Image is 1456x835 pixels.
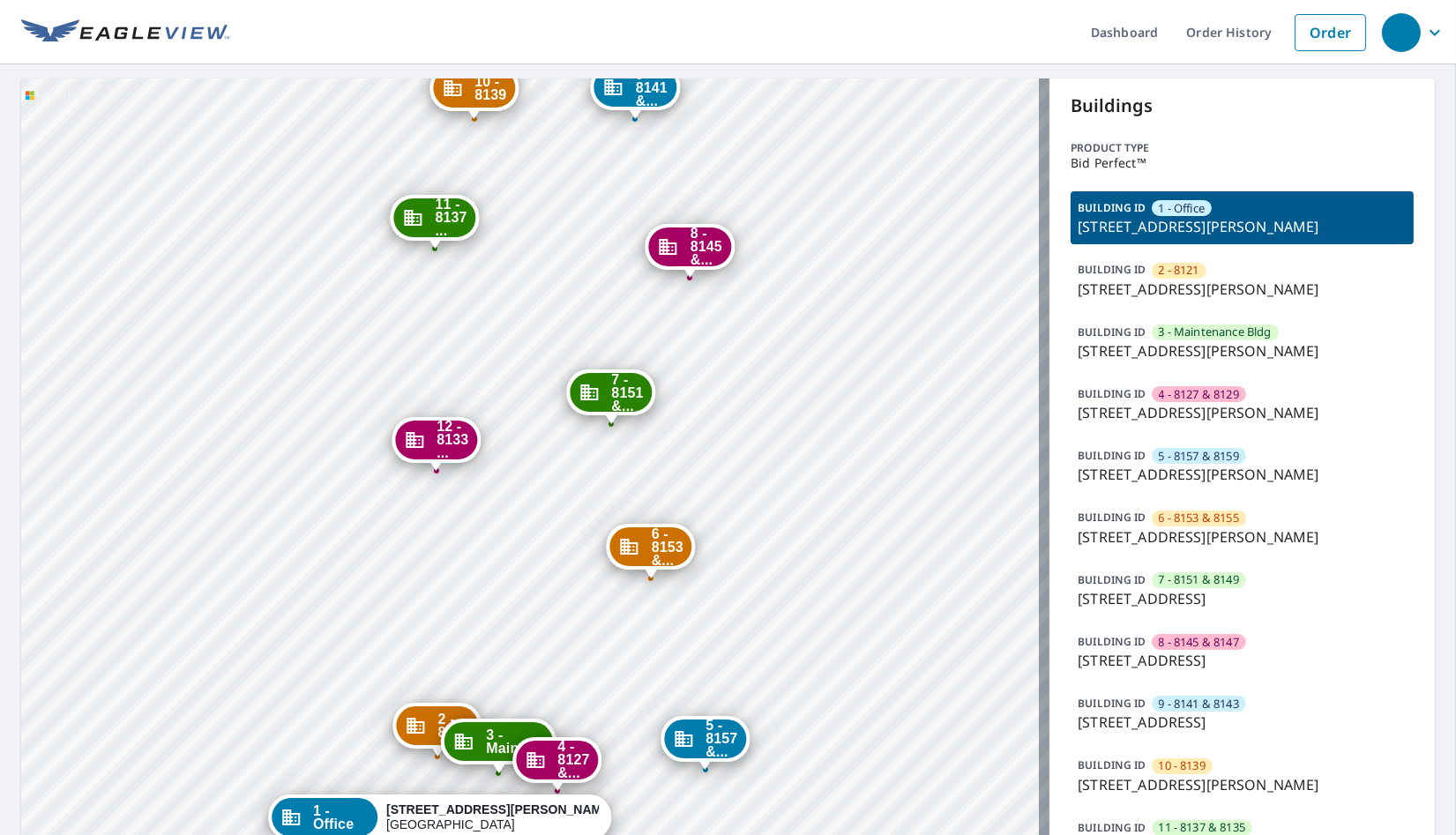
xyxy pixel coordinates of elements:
span: 3 - Maintenance Bldg [1159,324,1272,340]
span: 9 - 8141 &... [636,68,668,108]
div: [GEOGRAPHIC_DATA] [386,802,599,832]
p: [STREET_ADDRESS][PERSON_NAME] [1078,402,1407,423]
p: Buildings [1071,93,1414,119]
p: BUILDING ID [1078,386,1146,401]
strong: [STREET_ADDRESS][PERSON_NAME] [386,802,614,816]
p: [STREET_ADDRESS] [1078,712,1407,733]
div: Dropped pin, building 8 - 8145 & 8147, Commercial property, 2247 Lolita Dr Dallas, TX 75227 [646,224,735,279]
span: 7 - 8151 & 8149 [1159,571,1239,588]
img: EV Logo [21,19,229,46]
span: 2 - 8121 [438,712,470,739]
div: Dropped pin, building 2 - 8121, Commercial property, 2212 S Buckner Blvd Dallas, TX 75227 [393,703,482,757]
span: 8 - 8145 & 8147 [1159,634,1239,651]
span: 10 - 8139 [474,75,506,101]
p: [STREET_ADDRESS] [1078,650,1407,671]
p: BUILDING ID [1078,696,1146,711]
p: BUILDING ID [1078,262,1146,277]
span: 6 - 8153 &... [652,527,683,567]
p: BUILDING ID [1078,757,1146,772]
p: Product type [1071,140,1414,156]
span: 7 - 8151 &... [611,373,643,413]
p: [STREET_ADDRESS][PERSON_NAME] [1078,774,1407,795]
div: Dropped pin, building 9 - 8141 & 8143, Commercial property, 2275 Lolita Dr Dallas, TX 75227 [591,64,680,119]
span: 10 - 8139 [1159,757,1206,774]
span: 8 - 8145 &... [691,227,722,266]
span: 1 - Office [1159,200,1206,217]
div: Dropped pin, building 12 - 8133 & 8131, Commercial property, 8117 Barclay St Dallas, TX 75227 [392,417,481,472]
span: 4 - 8127 & 8129 [1159,386,1239,403]
span: 5 - 8157 &... [706,719,737,758]
span: 12 - 8133 ... [437,420,468,459]
p: BUILDING ID [1078,324,1146,339]
div: Dropped pin, building 7 - 8151 & 8149, Commercial property, 2223 Lolita Dr Dallas, TX 75227 [566,369,655,424]
p: [STREET_ADDRESS][PERSON_NAME] [1078,279,1407,300]
div: Dropped pin, building 5 - 8157 & 8159, Commercial property, 8159 Barclay St Dallas, TX 75227 [661,716,750,771]
p: BUILDING ID [1078,820,1146,835]
div: Dropped pin, building 4 - 8127 & 8129, Commercial property, 8121 Barclay St Dallas, TX 75227 [512,737,601,792]
p: [STREET_ADDRESS][PERSON_NAME] [1078,340,1407,362]
span: 11 - 8137 ... [435,198,467,237]
div: Dropped pin, building 11 - 8137 & 8135, Commercial property, 2244 S Buckner Blvd Dallas, TX 75227 [390,195,479,250]
p: BUILDING ID [1078,200,1146,215]
span: 9 - 8141 & 8143 [1159,696,1239,712]
p: [STREET_ADDRESS] [1078,588,1407,609]
p: BUILDING ID [1078,510,1146,525]
span: 4 - 8127 &... [557,740,589,779]
p: [STREET_ADDRESS][PERSON_NAME] [1078,216,1407,237]
div: Dropped pin, building 6 - 8153 & 8155, Commercial property, 8153 Barclay St Dallas, TX 75227 [607,524,696,578]
span: 5 - 8157 & 8159 [1159,448,1239,465]
p: BUILDING ID [1078,634,1146,649]
span: 3 - Mainte... [486,728,543,755]
p: BUILDING ID [1078,448,1146,463]
div: Dropped pin, building 10 - 8139, Commercial property, 2248 S Buckner Blvd Dallas, TX 75227 [429,65,519,120]
span: 1 - Office [313,804,369,831]
span: 6 - 8153 & 8155 [1159,510,1239,526]
div: Dropped pin, building 3 - Maintenance Bldg, Commercial property, 8125 Barclay St Dallas, TX 75227 [441,719,556,773]
p: BUILDING ID [1078,572,1146,587]
p: [STREET_ADDRESS][PERSON_NAME] [1078,526,1407,548]
a: Order [1295,14,1366,51]
p: Bid Perfect™ [1071,156,1414,170]
p: [STREET_ADDRESS][PERSON_NAME] [1078,464,1407,485]
span: 2 - 8121 [1159,262,1199,279]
